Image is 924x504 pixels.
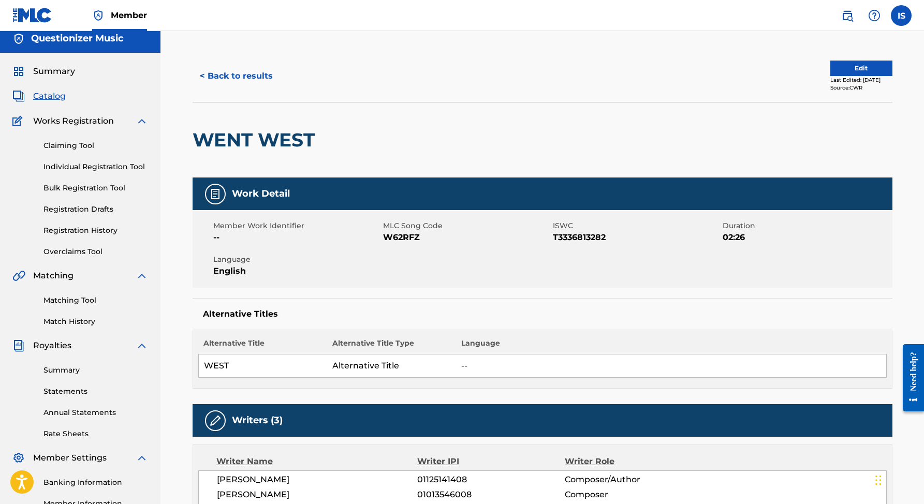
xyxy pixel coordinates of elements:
div: Writer Role [565,455,699,468]
div: Drag [875,465,882,496]
td: -- [456,354,886,378]
div: Source: CWR [830,84,892,92]
img: Catalog [12,90,25,102]
a: CatalogCatalog [12,90,66,102]
span: Duration [723,220,890,231]
span: Works Registration [33,115,114,127]
h5: Questionizer Music [31,33,124,45]
span: English [213,265,380,277]
img: Work Detail [209,188,222,200]
a: Registration Drafts [43,204,148,215]
span: 01125141408 [417,473,564,486]
div: User Menu [891,5,912,26]
span: Matching [33,270,74,282]
img: expand [136,452,148,464]
a: Overclaims Tool [43,246,148,257]
img: Top Rightsholder [92,9,105,22]
span: Member Work Identifier [213,220,380,231]
img: Summary [12,65,25,78]
h5: Work Detail [232,188,290,200]
td: Alternative Title [327,354,456,378]
span: Royalties [33,339,71,352]
span: Member [111,9,147,21]
th: Alternative Title Type [327,338,456,354]
span: ISWC [553,220,720,231]
a: Matching Tool [43,295,148,306]
button: Edit [830,61,892,76]
a: Individual Registration Tool [43,161,148,172]
img: Member Settings [12,452,25,464]
a: Annual Statements [43,407,148,418]
img: expand [136,270,148,282]
img: search [841,9,854,22]
h2: WENT WEST [193,128,320,152]
span: T3336813282 [553,231,720,244]
span: [PERSON_NAME] [217,488,418,501]
img: MLC Logo [12,8,52,23]
iframe: Resource Center [895,336,924,420]
div: Last Edited: [DATE] [830,76,892,84]
a: SummarySummary [12,65,75,78]
span: Catalog [33,90,66,102]
a: Banking Information [43,477,148,488]
div: Help [864,5,885,26]
span: -- [213,231,380,244]
span: 01013546008 [417,488,564,501]
img: Accounts [12,33,25,45]
h5: Alternative Titles [203,309,882,319]
td: WEST [198,354,327,378]
th: Language [456,338,886,354]
img: Works Registration [12,115,26,127]
button: < Back to results [193,63,280,89]
img: Writers [209,414,222,427]
span: W62RFZ [383,231,550,244]
img: Royalties [12,339,25,352]
a: Bulk Registration Tool [43,183,148,194]
img: expand [136,115,148,127]
a: Public Search [837,5,858,26]
span: [PERSON_NAME] [217,473,418,486]
div: Writer IPI [417,455,565,468]
th: Alternative Title [198,338,327,354]
span: Language [213,254,380,265]
a: Match History [43,316,148,327]
img: help [868,9,881,22]
a: Claiming Tool [43,140,148,151]
span: MLC Song Code [383,220,550,231]
a: Registration History [43,225,148,236]
a: Rate Sheets [43,428,148,439]
iframe: Chat Widget [872,454,924,504]
a: Statements [43,386,148,397]
a: Summary [43,365,148,376]
img: expand [136,339,148,352]
span: Summary [33,65,75,78]
img: Matching [12,270,25,282]
span: 02:26 [723,231,890,244]
span: Composer [565,488,699,501]
div: Writer Name [216,455,418,468]
span: Member Settings [33,452,107,464]
span: Composer/Author [565,473,699,486]
h5: Writers (3) [232,414,283,426]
